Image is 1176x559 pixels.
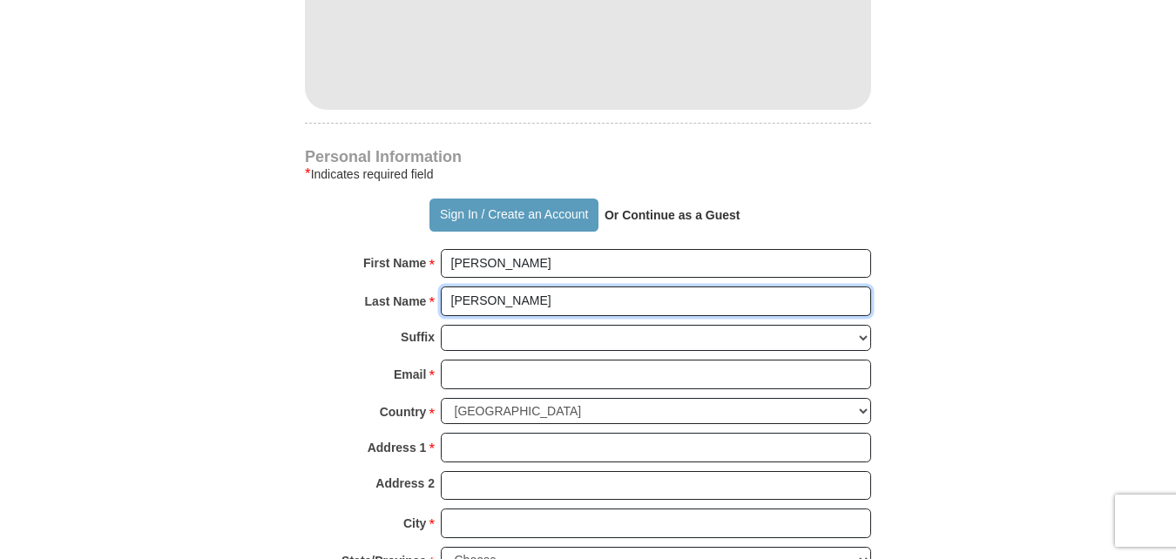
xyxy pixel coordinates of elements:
strong: First Name [363,251,426,275]
strong: City [403,511,426,535]
strong: Address 1 [368,435,427,460]
h4: Personal Information [305,150,871,164]
strong: Suffix [401,325,435,349]
strong: Or Continue as a Guest [605,208,740,222]
strong: Country [380,400,427,424]
strong: Email [394,362,426,387]
button: Sign In / Create an Account [429,199,598,232]
font: Indicates required field [311,167,434,181]
strong: Address 2 [375,471,435,495]
strong: Last Name [365,289,427,313]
